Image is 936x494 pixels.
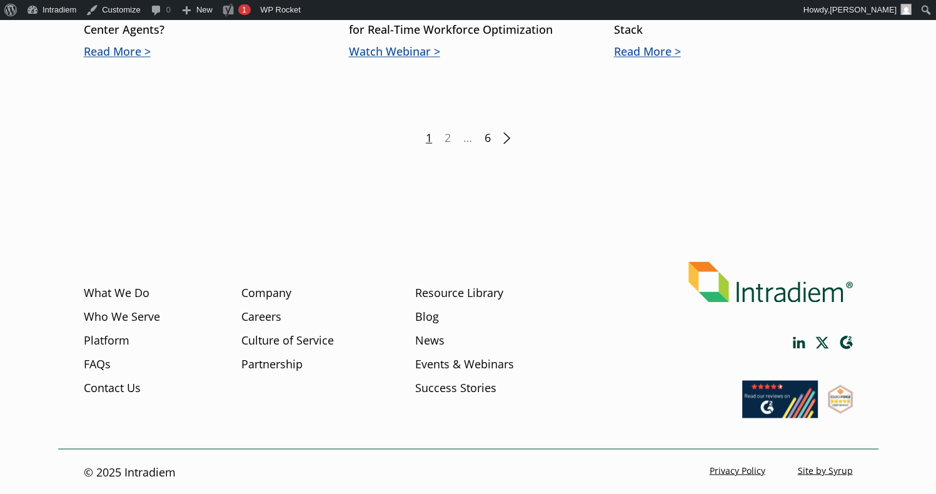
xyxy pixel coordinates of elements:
a: Events & Webinars [415,356,514,373]
a: Partnership [241,356,303,373]
span: 1 [426,130,432,146]
nav: Posts pagination [84,130,853,146]
a: Site by Syrup [798,464,853,476]
p: How Can Automation and AI Impact Contact Center Agents? [84,6,323,38]
a: Company [241,285,291,301]
span: [PERSON_NAME] [830,5,897,14]
span: 1 [242,5,246,14]
a: Contact Us [84,380,141,396]
a: Culture of Service [241,333,334,349]
a: Next [503,132,510,144]
img: Intradiem [688,261,853,302]
a: Blog [415,309,439,325]
a: Careers [241,309,281,325]
a: Link opens in a new window [828,401,853,416]
a: Privacy Policy [710,464,765,476]
p: Time to Evaluate Your Contact Center Tech Stack [614,6,853,38]
a: Platform [84,333,129,349]
a: Link opens in a new window [742,406,818,421]
p: Watch Webinar [349,44,588,60]
span: … [463,130,472,146]
a: Resource Library [415,285,503,301]
a: What We Do [84,285,149,301]
img: SourceForge User Reviews [828,385,853,413]
a: Link opens in a new window [839,335,853,350]
p: Harnessing Intraday Performance Analysis for Real-Time Workforce Optimization [349,6,588,38]
a: Success Stories [415,380,496,396]
a: Who We Serve [84,309,160,325]
a: 6 [485,130,491,146]
a: Link opens in a new window [793,336,805,348]
img: Read our reviews on G2 [742,380,818,418]
p: Read More [84,44,323,60]
a: News [415,333,445,349]
a: 2 [445,130,451,146]
p: © 2025 Intradiem [84,464,176,480]
a: FAQs [84,356,111,373]
p: Read More [614,44,853,60]
a: Link opens in a new window [815,336,829,348]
